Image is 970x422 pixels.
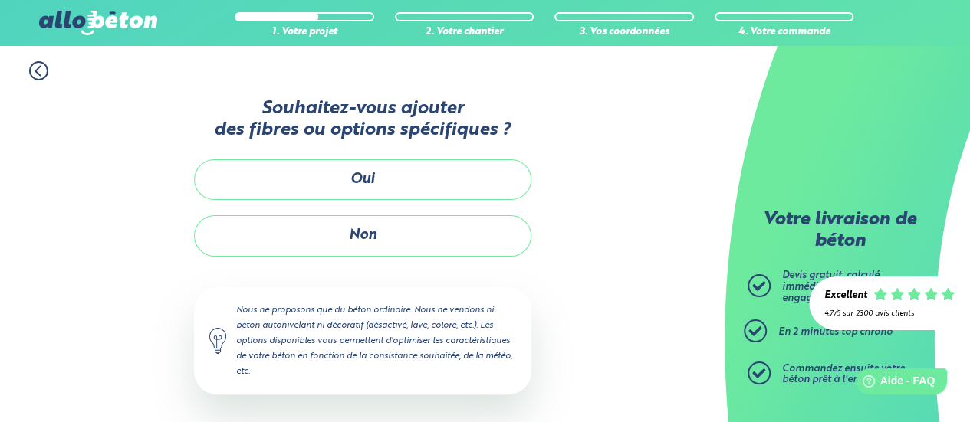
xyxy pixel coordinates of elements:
[194,159,531,200] button: Oui
[395,27,534,38] div: 2. Votre chantier
[554,27,694,38] div: 3. Vos coordonnées
[194,215,531,256] button: Non
[194,287,531,395] div: Nous ne proposons que du béton ordinaire. Nous ne vendons ni béton autonivelant ni décoratif (dés...
[194,99,531,141] p: Souhaitez-vous ajouter des fibres ou options spécifiques ?
[834,362,953,405] iframe: Help widget launcher
[715,27,854,38] div: 4. Votre commande
[235,27,374,38] div: 1. Votre projet
[39,11,157,35] img: allobéton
